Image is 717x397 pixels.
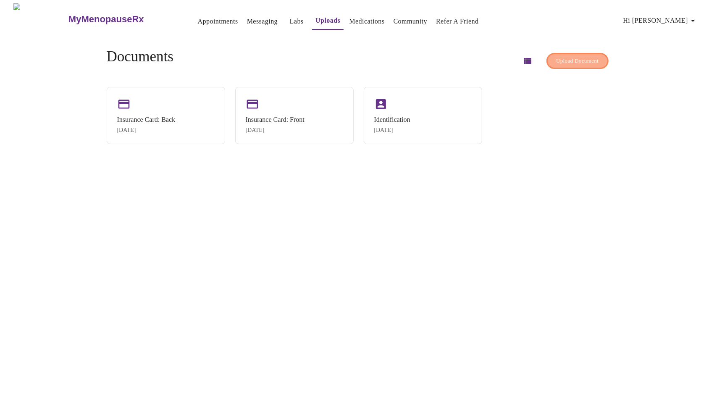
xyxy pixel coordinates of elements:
a: MyMenopauseRx [67,5,177,34]
button: Labs [283,13,310,30]
div: [DATE] [117,127,176,134]
span: Upload Document [556,56,599,66]
button: Appointments [194,13,242,30]
div: [DATE] [374,127,410,134]
a: Community [394,16,428,27]
button: Uploads [312,12,344,30]
a: Appointments [198,16,238,27]
a: Medications [349,16,384,27]
a: Messaging [247,16,278,27]
div: Insurance Card: Back [117,116,176,124]
a: Labs [290,16,304,27]
a: Uploads [315,15,340,26]
h3: MyMenopauseRx [68,14,144,25]
button: Hi [PERSON_NAME] [620,12,701,29]
button: Medications [346,13,388,30]
button: Messaging [244,13,281,30]
div: Insurance Card: Front [246,116,305,124]
button: Community [390,13,431,30]
div: Identification [374,116,410,124]
a: Refer a Friend [436,16,479,27]
span: Hi [PERSON_NAME] [623,15,698,26]
button: Switch to list view [517,51,538,71]
h4: Documents [107,48,173,65]
img: MyMenopauseRx Logo [13,3,67,35]
div: [DATE] [246,127,305,134]
button: Upload Document [546,53,608,69]
button: Refer a Friend [433,13,482,30]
